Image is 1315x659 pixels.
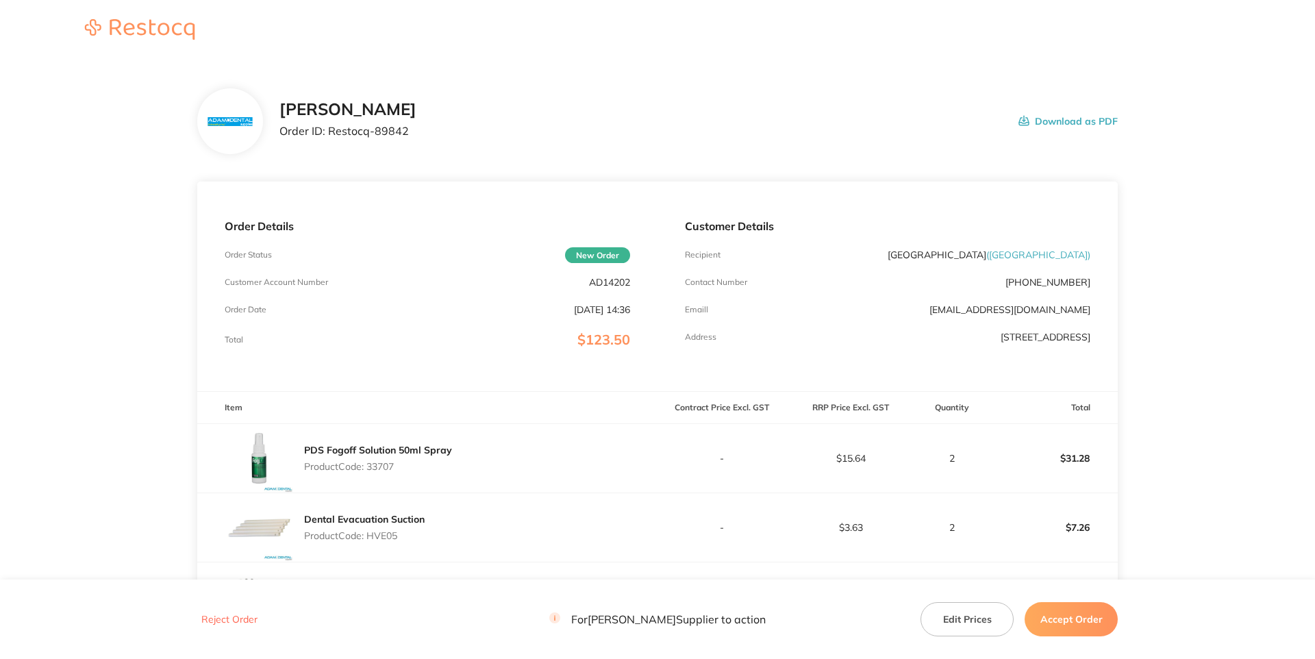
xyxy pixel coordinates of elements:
[549,613,766,626] p: For [PERSON_NAME] Supplier to action
[986,249,1090,261] span: ( [GEOGRAPHIC_DATA] )
[1025,602,1118,636] button: Accept Order
[989,392,1118,424] th: Total
[685,220,1090,232] p: Customer Details
[225,493,293,562] img: ZTNpempueg
[787,522,914,533] p: $3.63
[225,335,243,345] p: Total
[929,303,1090,316] a: [EMAIL_ADDRESS][DOMAIN_NAME]
[657,392,786,424] th: Contract Price Excl. GST
[225,250,272,260] p: Order Status
[1018,100,1118,142] button: Download as PDF
[577,331,630,348] span: $123.50
[225,277,328,287] p: Customer Account Number
[225,562,293,631] img: dmtzcjFoYw
[197,614,262,626] button: Reject Order
[279,100,416,119] h2: [PERSON_NAME]
[304,444,452,456] a: PDS Fogoff Solution 50ml Spray
[1005,277,1090,288] p: [PHONE_NUMBER]
[990,511,1117,544] p: $7.26
[589,277,630,288] p: AD14202
[658,453,786,464] p: -
[208,117,252,126] img: N3hiYW42Mg
[787,453,914,464] p: $15.64
[990,442,1117,475] p: $31.28
[685,332,716,342] p: Address
[225,424,293,493] img: ZDh3eHFhcg
[71,19,208,40] img: Restocq logo
[915,392,989,424] th: Quantity
[888,249,1090,260] p: [GEOGRAPHIC_DATA]
[574,304,630,315] p: [DATE] 14:36
[304,461,452,472] p: Product Code: 33707
[1001,332,1090,343] p: [STREET_ADDRESS]
[916,453,988,464] p: 2
[225,220,630,232] p: Order Details
[304,530,425,541] p: Product Code: HVE05
[916,522,988,533] p: 2
[685,305,708,314] p: Emaill
[279,125,416,137] p: Order ID: Restocq- 89842
[197,392,657,424] th: Item
[685,277,747,287] p: Contact Number
[304,513,425,525] a: Dental Evacuation Suction
[658,522,786,533] p: -
[71,19,208,42] a: Restocq logo
[225,305,266,314] p: Order Date
[565,247,630,263] span: New Order
[920,602,1014,636] button: Edit Prices
[685,250,721,260] p: Recipient
[786,392,915,424] th: RRP Price Excl. GST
